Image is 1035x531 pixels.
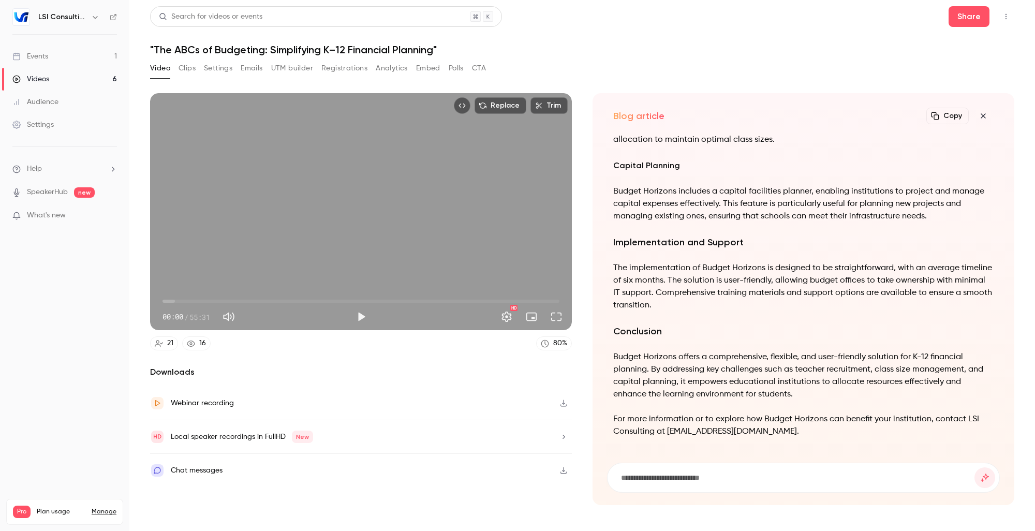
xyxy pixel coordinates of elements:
img: LSI Consulting [13,9,29,25]
h2: Implementation and Support [613,235,994,249]
h2: Blog article [613,110,664,122]
div: Local speaker recordings in FullHD [171,431,313,443]
button: Embed video [454,97,470,114]
div: Events [12,51,48,62]
button: Mute [218,306,239,327]
button: Video [150,60,170,77]
button: Play [351,306,372,327]
div: 16 [199,338,206,349]
div: HD [510,305,517,311]
h6: LSI Consulting [38,12,87,22]
button: CTA [472,60,486,77]
button: Embed [416,60,440,77]
div: 00:00 [162,312,210,322]
button: Full screen [546,306,567,327]
h3: Capital Planning [613,158,994,173]
a: 16 [182,336,211,350]
button: Settings [204,60,232,77]
a: Manage [92,508,116,516]
span: / [184,312,188,322]
button: Clips [179,60,196,77]
p: Budget Horizons includes a capital facilities planner, enabling institutions to project and manag... [613,185,994,223]
p: The implementation of Budget Horizons is designed to be straightforward, with an average timeline... [613,262,994,312]
button: UTM builder [271,60,313,77]
button: Settings [496,306,517,327]
h1: "The ABCs of Budgeting: Simplifying K–12 Financial Planning" [150,43,1014,56]
button: Analytics [376,60,408,77]
button: Share [949,6,989,27]
p: Budget Horizons offers a comprehensive, flexible, and user-friendly solution for K-12 financial p... [613,351,994,401]
div: 21 [167,338,173,349]
button: Replace [475,97,526,114]
a: 21 [150,336,178,350]
h2: Conclusion [613,324,994,338]
span: 55:31 [189,312,210,322]
button: Turn on miniplayer [521,306,542,327]
span: 00:00 [162,312,183,322]
h2: Downloads [150,366,572,378]
button: Emails [241,60,262,77]
li: help-dropdown-opener [12,164,117,174]
span: What's new [27,210,66,221]
span: Help [27,164,42,174]
div: 80 % [553,338,567,349]
span: New [292,431,313,443]
button: Polls [449,60,464,77]
span: new [74,187,95,198]
span: Pro [13,506,31,518]
div: Videos [12,74,49,84]
div: Search for videos or events [159,11,262,22]
div: Webinar recording [171,397,234,409]
span: Plan usage [37,508,85,516]
div: Chat messages [171,464,223,477]
button: Trim [530,97,568,114]
button: Copy [926,108,969,124]
button: Top Bar Actions [998,8,1014,25]
a: SpeakerHub [27,187,68,198]
button: Registrations [321,60,367,77]
p: For more information or to explore how Budget Horizons can benefit your institution, contact LSI ... [613,413,994,438]
div: Settings [12,120,54,130]
div: Audience [12,97,58,107]
a: 80% [536,336,572,350]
